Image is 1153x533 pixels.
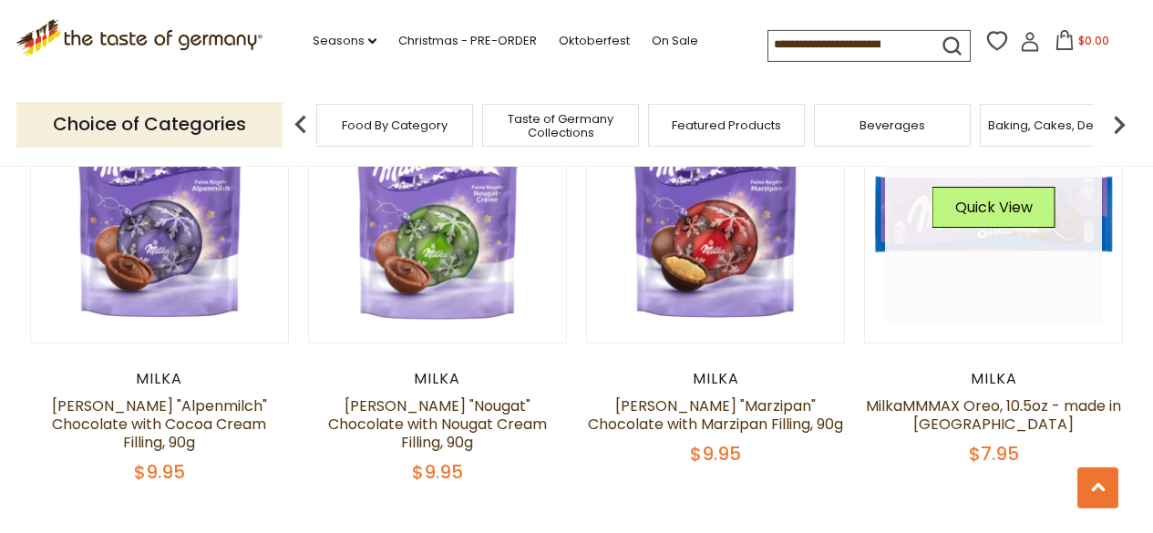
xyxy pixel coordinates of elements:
[342,118,448,132] a: Food By Category
[1101,107,1138,143] img: next arrow
[690,441,741,466] span: $9.95
[588,395,843,435] a: [PERSON_NAME] "Marzipan" Chocolate with Marzipan Filling, 90g
[969,441,1019,466] span: $7.95
[866,395,1121,435] a: MilkaMMMAX Oreo, 10.5oz - made in [GEOGRAPHIC_DATA]
[865,86,1123,343] img: MilkaMMMAX
[864,370,1124,388] div: Milka
[652,31,698,51] a: On Sale
[1044,30,1121,57] button: $0.00
[672,118,781,132] a: Featured Products
[860,118,925,132] a: Beverages
[16,102,283,147] p: Choice of Categories
[1078,33,1109,48] span: $0.00
[412,459,463,485] span: $9.95
[328,395,547,453] a: [PERSON_NAME] "Nougat" Chocolate with Nougat Cream Filling, 90g
[988,118,1129,132] a: Baking, Cakes, Desserts
[308,370,568,388] div: Milka
[398,31,537,51] a: Christmas - PRE-ORDER
[52,395,267,453] a: [PERSON_NAME] "Alpenmilch" Chocolate with Cocoa Cream Filling, 90g
[134,459,185,485] span: $9.95
[559,31,630,51] a: Oktoberfest
[587,86,845,343] img: Milka
[313,31,376,51] a: Seasons
[30,370,290,388] div: Milka
[309,86,567,343] img: Milka
[586,370,846,388] div: Milka
[31,86,289,343] img: Milka
[488,112,633,139] a: Taste of Germany Collections
[283,107,319,143] img: previous arrow
[932,187,1055,228] button: Quick View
